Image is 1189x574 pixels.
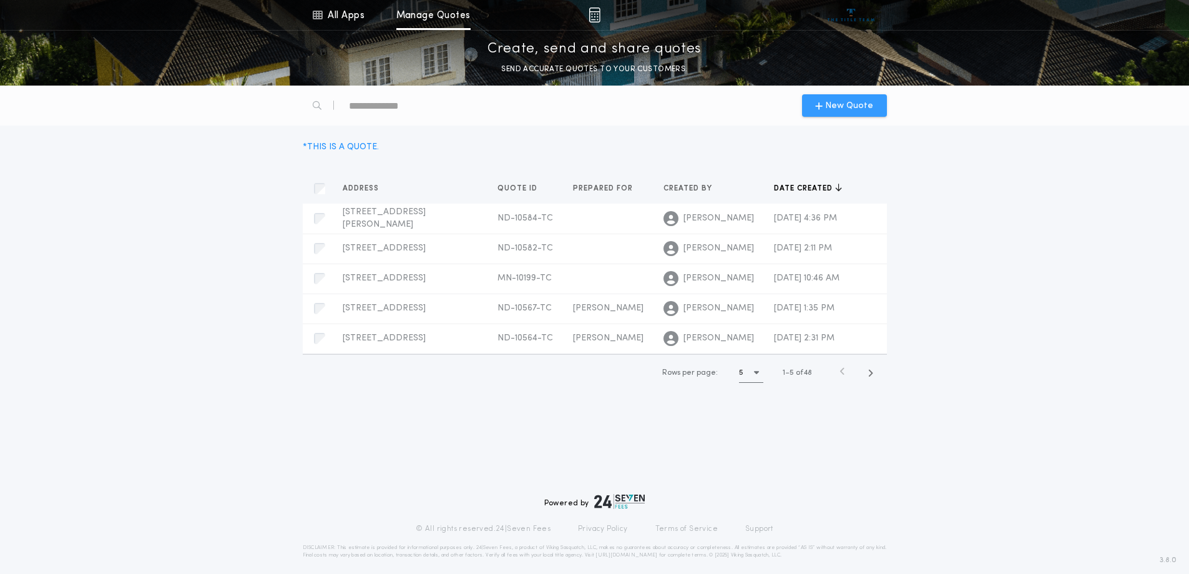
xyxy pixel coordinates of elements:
span: [DATE] 4:36 PM [774,214,837,223]
span: [STREET_ADDRESS] [343,304,426,313]
span: ND-10564-TC [497,334,553,343]
span: [STREET_ADDRESS] [343,244,426,253]
span: [STREET_ADDRESS][PERSON_NAME] [343,207,426,229]
p: Create, send and share quotes [487,39,702,59]
a: Terms of Service [655,524,718,534]
span: 3.8.0 [1160,555,1177,566]
span: Date created [774,184,835,194]
span: Quote ID [497,184,540,194]
span: [PERSON_NAME] [683,272,754,285]
span: [PERSON_NAME] [573,334,643,343]
span: [PERSON_NAME] [683,242,754,255]
h1: 5 [739,367,743,379]
button: Created by [663,182,722,195]
p: DISCLAIMER: This estimate is provided for informational purposes only. 24|Seven Fees, a product o... [303,544,887,559]
span: Rows per page: [662,369,718,377]
span: [DATE] 2:11 PM [774,244,832,253]
span: ND-10567-TC [497,304,552,313]
img: vs-icon [828,9,874,21]
span: 1 [783,369,785,377]
span: [PERSON_NAME] [683,332,754,345]
span: Address [343,184,381,194]
span: [PERSON_NAME] [683,212,754,225]
span: [STREET_ADDRESS] [343,334,426,343]
button: Quote ID [497,182,547,195]
a: Privacy Policy [578,524,628,534]
span: [STREET_ADDRESS] [343,274,426,283]
span: [DATE] 10:46 AM [774,274,839,283]
span: Created by [663,184,715,194]
span: MN-10199-TC [497,274,552,283]
span: [DATE] 1:35 PM [774,304,834,313]
span: [DATE] 2:31 PM [774,334,834,343]
button: 5 [739,363,763,383]
a: [URL][DOMAIN_NAME] [595,553,657,558]
span: of 48 [796,367,812,379]
p: © All rights reserved. 24|Seven Fees [416,524,550,534]
img: img [589,7,600,22]
img: logo [594,494,645,509]
p: SEND ACCURATE QUOTES TO YOUR CUSTOMERS. [501,63,687,76]
div: Powered by [544,494,645,509]
span: [PERSON_NAME] [683,302,754,315]
span: ND-10584-TC [497,214,553,223]
span: Prepared for [573,184,635,194]
button: Address [343,182,388,195]
span: ND-10582-TC [497,244,553,253]
button: New Quote [802,94,887,117]
span: 5 [790,369,794,377]
a: Support [745,524,773,534]
span: [PERSON_NAME] [573,304,643,313]
span: New Quote [825,99,873,112]
div: * THIS IS A QUOTE. [303,141,379,154]
button: Date created [774,182,842,195]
